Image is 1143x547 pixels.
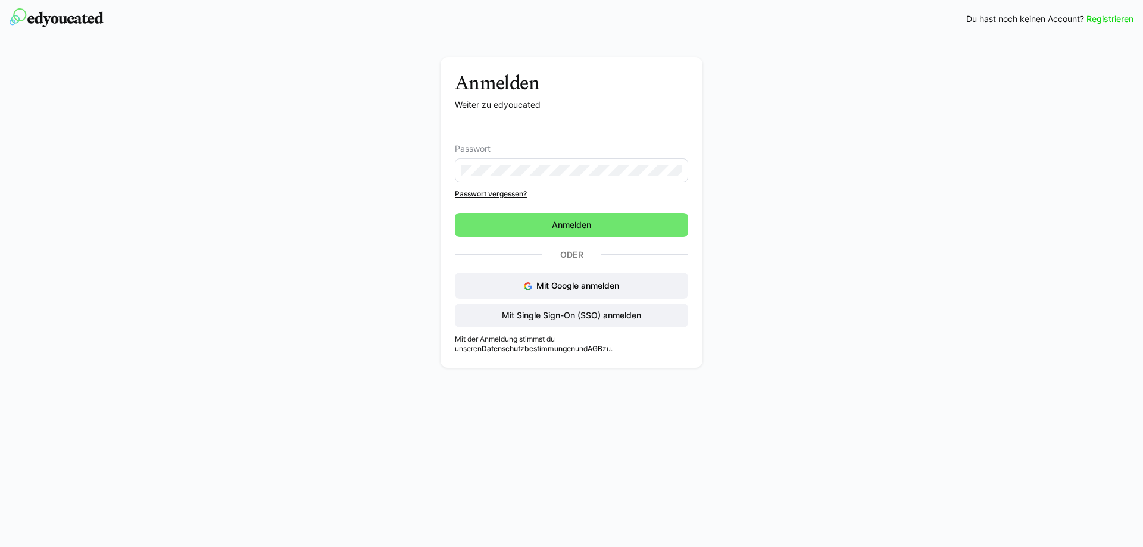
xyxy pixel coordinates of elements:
[455,71,688,94] h3: Anmelden
[588,344,602,353] a: AGB
[455,189,688,199] a: Passwort vergessen?
[1086,13,1133,25] a: Registrieren
[455,99,688,111] p: Weiter zu edyoucated
[455,144,491,154] span: Passwort
[455,335,688,354] p: Mit der Anmeldung stimmst du unseren und zu.
[455,304,688,327] button: Mit Single Sign-On (SSO) anmelden
[455,213,688,237] button: Anmelden
[550,219,593,231] span: Anmelden
[500,310,643,321] span: Mit Single Sign-On (SSO) anmelden
[966,13,1084,25] span: Du hast noch keinen Account?
[482,344,575,353] a: Datenschutzbestimmungen
[455,273,688,299] button: Mit Google anmelden
[536,280,619,290] span: Mit Google anmelden
[542,246,601,263] p: Oder
[10,8,104,27] img: edyoucated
